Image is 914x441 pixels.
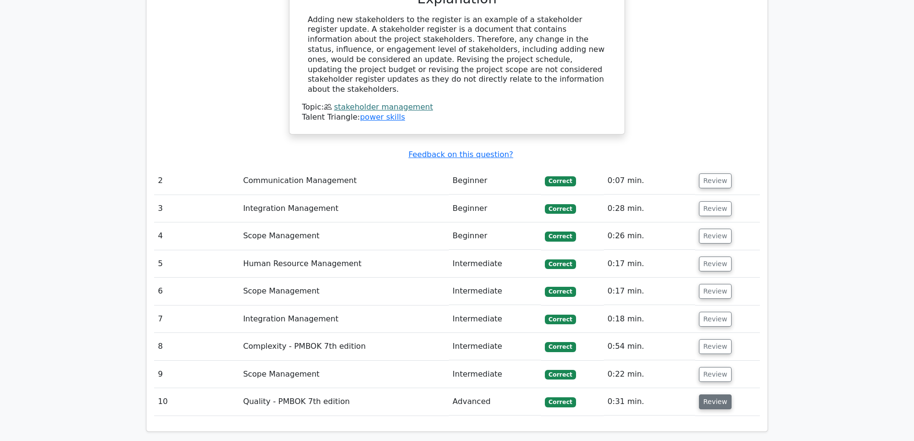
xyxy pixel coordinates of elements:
[545,315,576,324] span: Correct
[699,394,732,409] button: Review
[545,342,576,352] span: Correct
[449,388,541,416] td: Advanced
[302,102,612,122] div: Talent Triangle:
[449,361,541,388] td: Intermediate
[239,333,448,360] td: Complexity - PMBOK 7th edition
[154,306,239,333] td: 7
[449,195,541,222] td: Beginner
[699,339,732,354] button: Review
[699,284,732,299] button: Review
[239,278,448,305] td: Scope Management
[604,306,695,333] td: 0:18 min.
[154,250,239,278] td: 5
[409,150,513,159] a: Feedback on this question?
[239,167,448,195] td: Communication Management
[154,167,239,195] td: 2
[239,195,448,222] td: Integration Management
[239,361,448,388] td: Scope Management
[154,333,239,360] td: 8
[308,15,606,95] div: Adding new stakeholders to the register is an example of a stakeholder register update. A stakeho...
[545,287,576,296] span: Correct
[604,361,695,388] td: 0:22 min.
[545,397,576,407] span: Correct
[334,102,433,111] a: stakeholder management
[154,278,239,305] td: 6
[545,370,576,380] span: Correct
[239,388,448,416] td: Quality - PMBOK 7th edition
[545,232,576,241] span: Correct
[449,222,541,250] td: Beginner
[604,250,695,278] td: 0:17 min.
[604,222,695,250] td: 0:26 min.
[604,167,695,195] td: 0:07 min.
[699,257,732,271] button: Review
[604,333,695,360] td: 0:54 min.
[545,176,576,186] span: Correct
[449,306,541,333] td: Intermediate
[360,112,405,122] a: power skills
[699,367,732,382] button: Review
[604,388,695,416] td: 0:31 min.
[545,204,576,214] span: Correct
[154,388,239,416] td: 10
[239,222,448,250] td: Scope Management
[699,229,732,244] button: Review
[154,361,239,388] td: 9
[449,333,541,360] td: Intermediate
[545,259,576,269] span: Correct
[699,173,732,188] button: Review
[699,201,732,216] button: Review
[154,222,239,250] td: 4
[699,312,732,327] button: Review
[449,278,541,305] td: Intermediate
[154,195,239,222] td: 3
[449,250,541,278] td: Intermediate
[302,102,612,112] div: Topic:
[604,278,695,305] td: 0:17 min.
[449,167,541,195] td: Beginner
[239,250,448,278] td: Human Resource Management
[239,306,448,333] td: Integration Management
[604,195,695,222] td: 0:28 min.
